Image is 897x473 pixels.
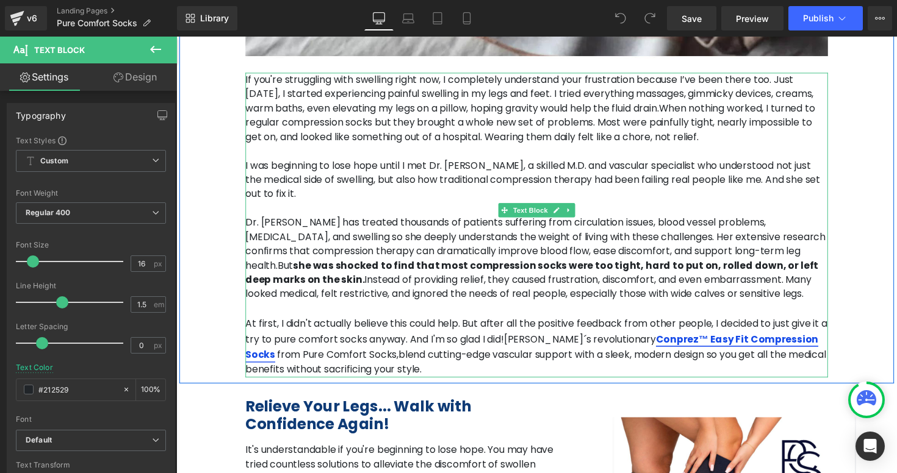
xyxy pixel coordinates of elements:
[91,63,179,91] a: Design
[71,319,666,349] span: blend cutting-edge vascular support with a sleek, modern design so you get all the medical benefi...
[336,303,491,317] span: [PERSON_NAME]´s revolutionary
[177,6,237,30] a: New Library
[103,319,228,333] span: from Pure Comfort Socks,
[71,227,658,271] span: But Instead of providing relief, they caused frustration, discomfort, and even embarrassment. Man...
[71,37,668,110] p: If you're struggling with swelling right now, I completely understand your frustration because I’...
[16,322,166,331] div: Letter Spacing
[788,6,863,30] button: Publish
[71,227,658,256] strong: she was shocked to find that most compression socks were too tight, hard to put on, rolled down, ...
[736,12,769,25] span: Preview
[5,6,47,30] a: v6
[16,461,166,469] div: Text Transform
[394,6,423,30] a: Laptop
[154,341,164,349] span: px
[721,6,784,30] a: Preview
[71,368,302,408] span: Relieve Your Legs... Walk with Confidence Again!
[16,363,53,372] div: Text Color
[16,135,166,145] div: Text Styles
[71,287,667,317] span: At first, I didn't actually believe this could help. But after all the positive feedback from oth...
[57,18,137,28] span: Pure Comfort Socks
[71,125,668,169] p: I was beginning to lose hope until I met Dr. [PERSON_NAME], a skilled M.D. and vascular specialis...
[26,435,52,446] i: Default
[423,6,452,30] a: Tablet
[16,189,166,197] div: Font Weight
[26,208,71,217] b: Regular 400
[154,260,164,268] span: px
[16,241,166,249] div: Font Size
[154,301,164,308] span: em
[803,13,834,23] span: Publish
[38,383,117,396] input: Color
[16,282,166,290] div: Line Height
[16,104,66,121] div: Typography
[364,6,394,30] a: Desktop
[608,6,633,30] button: Undo
[682,12,702,25] span: Save
[71,183,668,271] p: Dr. [PERSON_NAME] has treated thousands of patients suffering from circulation issues, blood vess...
[856,432,885,461] div: Open Intercom Messenger
[200,13,229,24] span: Library
[136,379,165,400] div: %
[34,45,85,55] span: Text Block
[396,171,409,185] a: Expand / Collapse
[16,415,166,424] div: Font
[71,66,654,110] span: When nothing worked, I turned to regular compression socks but they brought a whole new set of pr...
[638,6,662,30] button: Redo
[40,156,68,166] b: Custom
[57,6,177,16] a: Landing Pages
[452,6,481,30] a: Mobile
[868,6,892,30] button: More
[24,10,40,26] div: v6
[342,171,383,185] span: Text Block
